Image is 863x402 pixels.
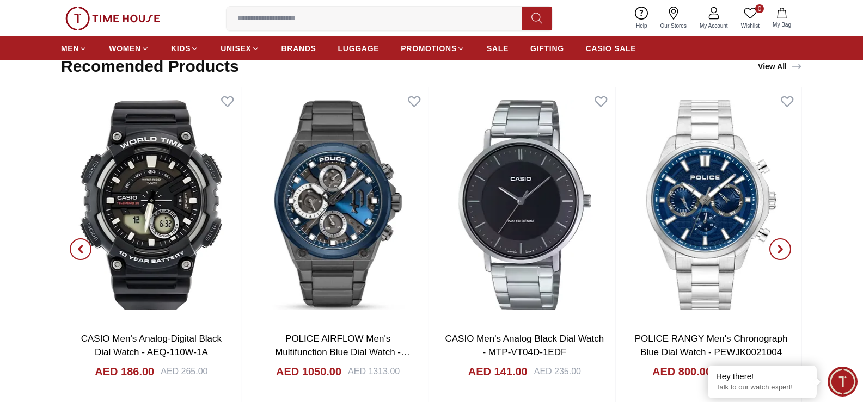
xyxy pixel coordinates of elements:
span: My Account [695,22,732,30]
a: Our Stores [654,4,693,32]
span: GIFTING [530,43,564,54]
img: POLICE AIRFLOW Men's Multifunction Blue Dial Watch - PEWGK2239107 [248,87,429,323]
span: UNISEX [221,43,251,54]
a: LUGGAGE [338,39,380,58]
a: SALE [487,39,509,58]
a: MEN [61,39,87,58]
span: Our Stores [656,22,691,30]
span: KIDS [171,43,191,54]
div: AED 1313.00 [348,365,400,378]
img: ... [65,7,160,30]
span: MEN [61,43,79,54]
a: View All [756,59,804,74]
div: Hey there! [716,371,809,382]
img: POLICE RANGY Men's Chronograph Blue Dial Watch - PEWJK0021004 [621,87,801,323]
a: 0Wishlist [735,4,766,32]
div: AED 265.00 [161,365,207,378]
h2: Recomended Products [61,57,239,76]
h4: AED 186.00 [95,364,154,379]
span: CASIO SALE [586,43,636,54]
a: CASIO Men's Analog Black Dial Watch - MTP-VT04D-1EDF [445,333,604,358]
h4: AED 141.00 [468,364,528,379]
p: Talk to our watch expert! [716,383,809,392]
div: AED 1000.00 [718,365,770,378]
a: GIFTING [530,39,564,58]
a: UNISEX [221,39,259,58]
span: 0 [755,4,764,13]
h4: AED 800.00 [652,364,712,379]
span: BRANDS [281,43,316,54]
span: Help [632,22,652,30]
a: BRANDS [281,39,316,58]
span: SALE [487,43,509,54]
a: KIDS [171,39,199,58]
a: POLICE RANGY Men's Chronograph Blue Dial Watch - PEWJK0021004 [635,333,788,358]
span: WOMEN [109,43,141,54]
a: PROMOTIONS [401,39,465,58]
button: My Bag [766,5,798,31]
h4: AED 1050.00 [276,364,341,379]
a: CASIO SALE [586,39,636,58]
a: CASIO Men's Analog-Digital Black Dial Watch - AEQ-110W-1A [81,333,222,358]
span: PROMOTIONS [401,43,457,54]
a: POLICE AIRFLOW Men's Multifunction Blue Dial Watch - PEWGK2239107 [275,333,410,372]
img: CASIO Men's Analog Black Dial Watch - MTP-VT04D-1EDF [434,87,615,323]
div: AED 235.00 [534,365,581,378]
span: Wishlist [737,22,764,30]
img: CASIO Men's Analog-Digital Black Dial Watch - AEQ-110W-1A [61,87,242,323]
span: My Bag [768,21,795,29]
a: Help [629,4,654,32]
div: Chat Widget [828,367,858,397]
a: WOMEN [109,39,149,58]
span: LUGGAGE [338,43,380,54]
